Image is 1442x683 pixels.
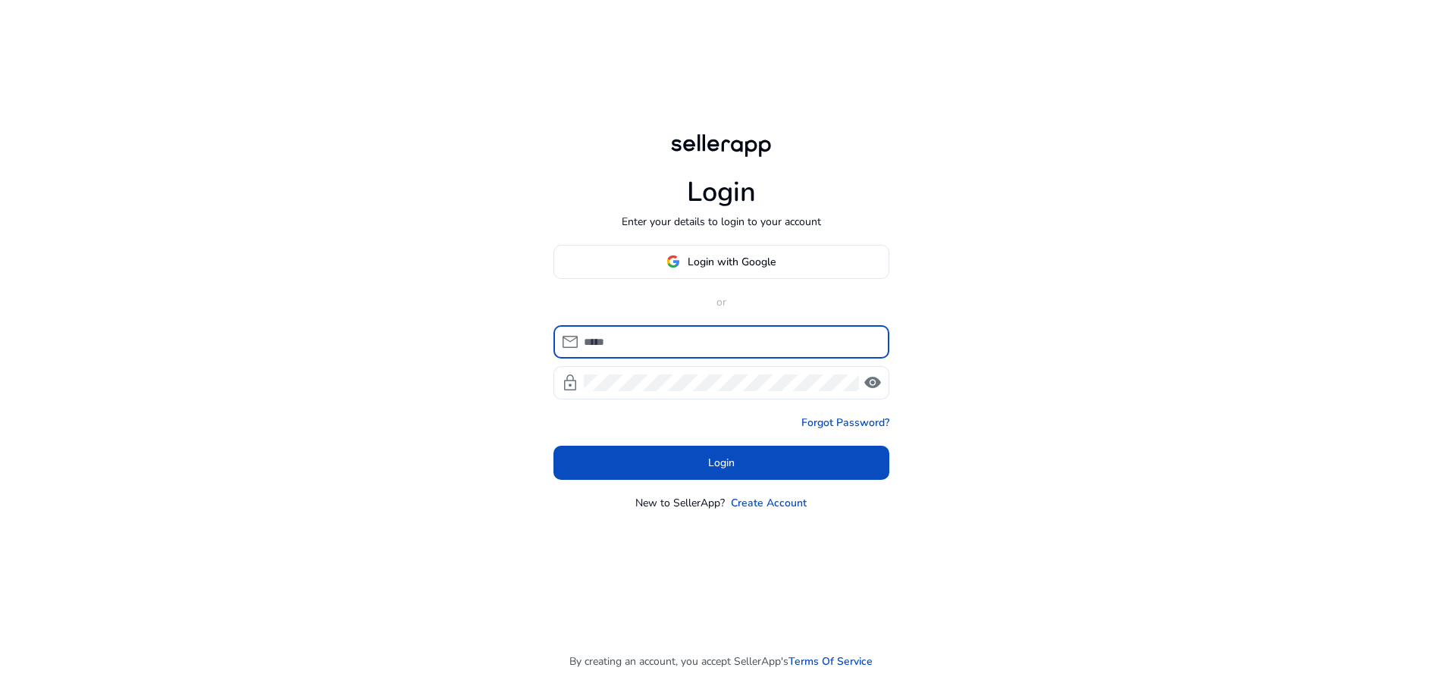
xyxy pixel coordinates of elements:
[731,495,807,511] a: Create Account
[708,455,735,471] span: Login
[801,415,889,431] a: Forgot Password?
[687,176,756,208] h1: Login
[688,254,776,270] span: Login with Google
[561,374,579,392] span: lock
[666,255,680,268] img: google-logo.svg
[788,653,873,669] a: Terms Of Service
[864,374,882,392] span: visibility
[622,214,821,230] p: Enter your details to login to your account
[553,294,889,310] p: or
[635,495,725,511] p: New to SellerApp?
[561,333,579,351] span: mail
[553,446,889,480] button: Login
[553,245,889,279] button: Login with Google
